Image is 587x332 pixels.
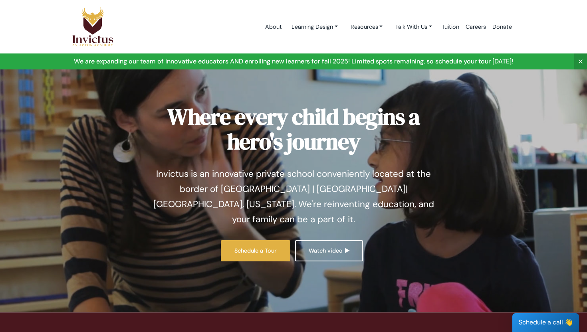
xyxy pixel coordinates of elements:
a: Resources [344,20,389,34]
div: Schedule a call 👋 [512,313,579,332]
a: Donate [489,10,515,44]
a: Learning Design [285,20,344,34]
h1: Where every child begins a hero's journey [148,105,439,154]
img: Logo [72,7,113,47]
a: Talk With Us [389,20,438,34]
a: Schedule a Tour [221,240,290,261]
a: Watch video [295,240,363,261]
a: Tuition [438,10,462,44]
a: About [262,10,285,44]
p: Invictus is an innovative private school conveniently located at the border of [GEOGRAPHIC_DATA] ... [148,166,439,227]
a: Careers [462,10,489,44]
